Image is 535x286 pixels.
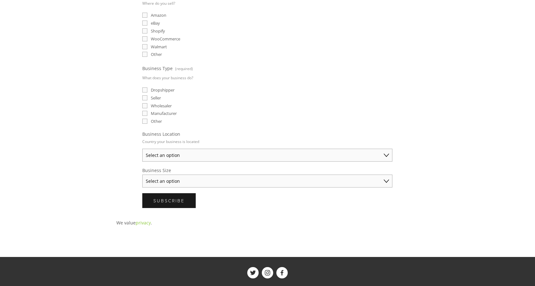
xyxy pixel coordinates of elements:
[142,167,171,173] span: Business Size
[142,13,147,18] input: Amazon
[276,267,288,278] a: ShelfTrend
[142,103,147,108] input: Wholesaler
[151,36,180,42] span: WooCommerce
[151,51,162,57] span: Other
[142,73,193,82] p: What does your business do?
[142,131,180,137] span: Business Location
[151,95,161,101] span: Seller
[262,267,273,278] a: ShelfTrend
[153,198,185,204] span: Subscribe
[247,267,259,278] a: ShelfTrend
[142,52,147,57] input: Other
[151,87,175,93] span: Dropshipper
[142,87,147,92] input: Dropshipper
[142,111,147,116] input: Manufacturer
[142,28,147,33] input: Shopify
[136,220,151,226] a: privacy
[142,95,147,100] input: Seller
[142,21,147,26] input: eBay
[151,110,177,116] span: Manufacturer
[116,219,419,227] p: We value .
[151,118,162,124] span: Other
[151,28,165,34] span: Shopify
[142,137,199,146] p: Country your business is located
[142,175,392,188] select: Business Size
[142,119,147,124] input: Other
[142,65,173,71] span: Business Type
[175,64,193,73] span: (required)
[151,20,160,26] span: eBay
[142,193,196,208] button: SubscribeSubscribe
[142,149,392,162] select: Business Location
[142,44,147,49] input: Walmart
[151,44,167,50] span: Walmart
[142,36,147,41] input: WooCommerce
[151,103,172,109] span: Wholesaler
[151,12,166,18] span: Amazon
